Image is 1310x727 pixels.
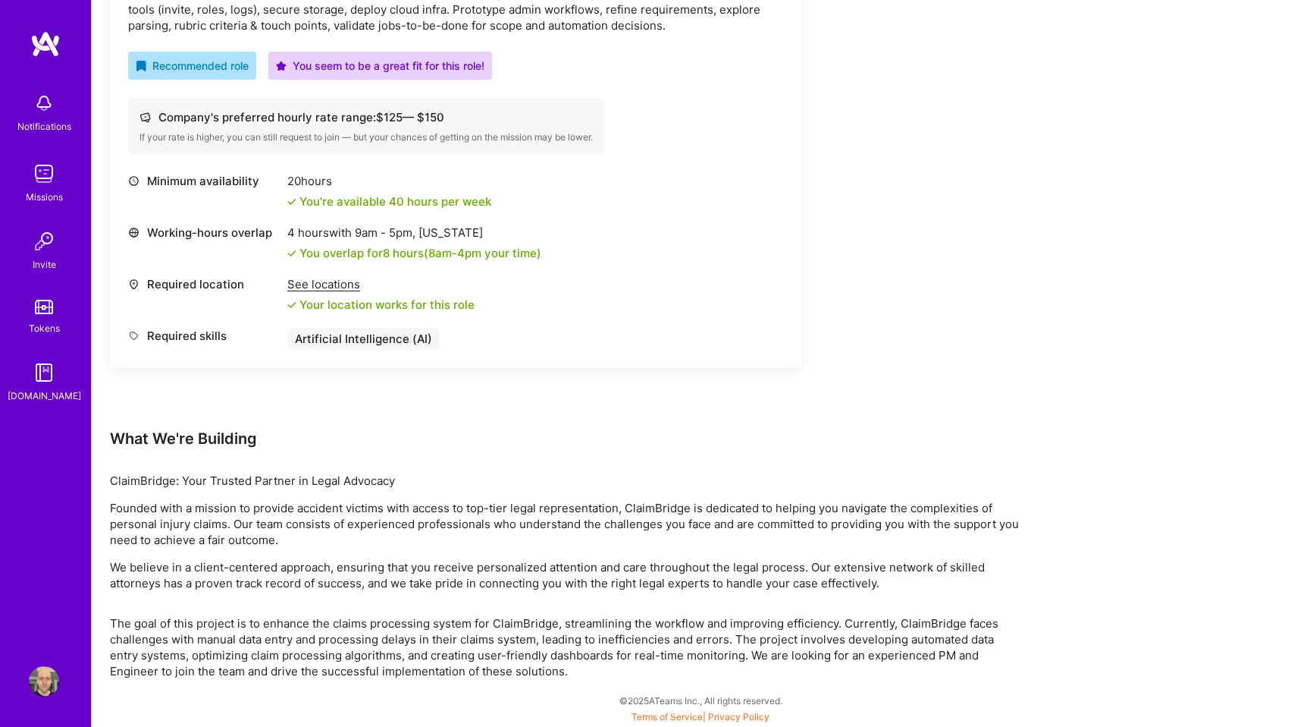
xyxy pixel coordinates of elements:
[35,300,53,314] img: tokens
[136,61,146,71] i: icon RecommendedBadge
[30,30,61,58] img: logo
[33,256,56,272] div: Invite
[91,681,1310,719] div: © 2025 ATeams Inc., All rights reserved.
[128,276,280,292] div: Required location
[29,159,59,189] img: teamwork
[128,330,139,341] i: icon Tag
[26,189,63,205] div: Missions
[128,328,280,344] div: Required skills
[276,58,484,74] div: You seem to be a great fit for this role!
[631,711,769,722] span: |
[128,175,139,187] i: icon Clock
[708,711,769,722] a: Privacy Policy
[29,357,59,388] img: guide book
[8,388,81,404] div: [DOMAIN_NAME]
[352,225,418,240] span: 9am - 5pm ,
[128,173,280,189] div: Minimum availability
[136,58,249,74] div: Recommended role
[25,666,63,697] a: User Avatar
[428,246,481,260] span: 8am - 4pm
[287,194,491,209] div: You're available 40 hours per week
[631,711,703,722] a: Terms of Service
[128,227,139,238] i: icon World
[299,245,541,261] div: You overlap for 8 hours ( your time)
[110,559,1020,591] p: We believe in a client-centered approach, ensuring that you receive personalized attention and ca...
[287,328,440,350] div: Artificial Intelligence (AI)
[287,173,491,189] div: 20 hours
[287,297,475,313] div: Your location works for this role
[128,279,139,290] i: icon Location
[110,500,1020,548] p: Founded with a mission to provide accident victims with access to top-tier legal representation, ...
[17,118,71,134] div: Notifications
[287,276,475,292] div: See locations
[287,197,296,206] i: icon Check
[287,249,296,258] i: icon Check
[139,112,151,123] i: icon Cash
[29,226,59,256] img: Invite
[110,615,1020,679] p: The goal of this project is to enhance the claims processing system for ClaimBridge, streamlining...
[287,225,541,241] div: 4 hours with [US_STATE]
[139,131,593,143] div: If your rate is higher, you can still request to join — but your chances of getting on the missio...
[276,61,287,71] i: icon PurpleStar
[128,225,280,241] div: Working-hours overlap
[29,666,59,697] img: User Avatar
[110,429,1020,448] div: What We're Building
[110,473,1020,489] p: ClaimBridge: Your Trusted Partner in Legal Advocacy
[29,320,60,336] div: Tokens
[287,301,296,310] i: icon Check
[139,109,593,125] div: Company's preferred hourly rate range: $ 125 — $ 150
[29,88,59,118] img: bell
